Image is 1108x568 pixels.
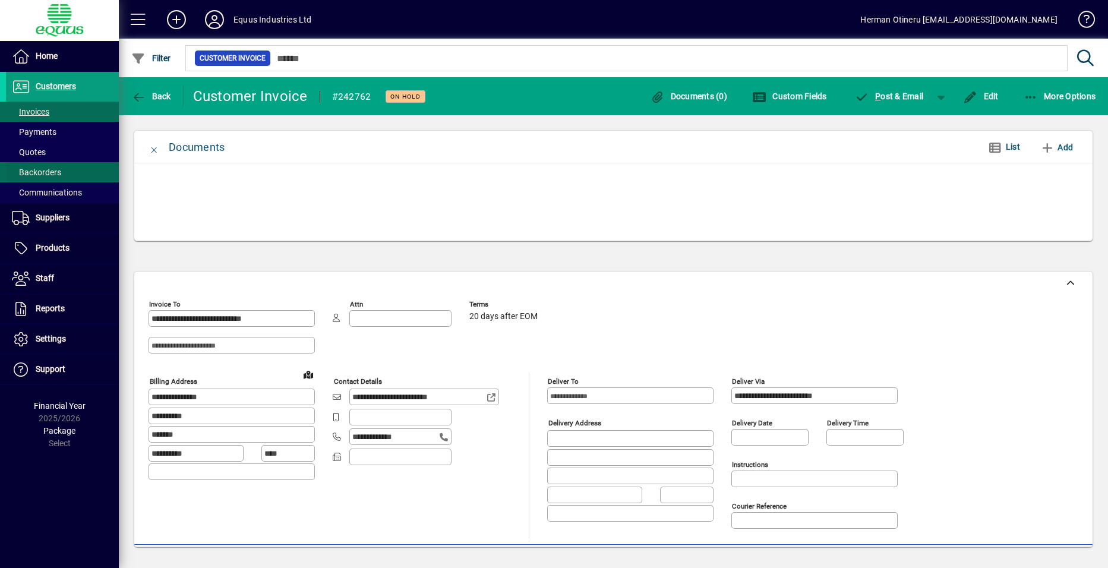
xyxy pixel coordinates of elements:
mat-label: Delivery time [827,419,869,427]
span: Edit [963,91,999,101]
span: Filter [131,53,171,63]
span: P [875,91,880,101]
mat-label: Invoice To [149,300,181,308]
div: Customer Invoice [193,87,308,106]
button: List [978,137,1030,158]
span: Communications [12,188,82,197]
span: Documents (0) [650,91,727,101]
mat-label: Instructions [732,460,768,469]
span: Customers [36,81,76,91]
button: Custom Fields [749,86,830,107]
button: Add [1036,137,1078,158]
span: 20 days after EOM [469,312,538,321]
app-page-header-button: Back [119,86,184,107]
button: Post & Email [849,86,930,107]
a: Invoices [6,102,119,122]
mat-label: Deliver via [732,377,765,386]
span: Financial Year [34,401,86,411]
button: Close [140,133,169,162]
a: Staff [6,264,119,294]
span: ost & Email [855,91,924,101]
button: Filter [128,48,174,69]
span: Payments [12,127,56,137]
button: Documents (0) [647,86,730,107]
span: Home [36,51,58,61]
div: #242762 [332,87,371,106]
span: Suppliers [36,213,70,222]
a: Payments [6,122,119,142]
a: Products [6,233,119,263]
span: Settings [36,334,66,343]
a: Quotes [6,142,119,162]
span: Support [36,364,65,374]
span: Add [1040,138,1073,157]
span: Reports [36,304,65,313]
button: More Options [1021,86,1099,107]
span: Products [36,243,70,253]
div: Documents [169,138,225,157]
button: Edit [960,86,1002,107]
span: Package [43,426,75,436]
div: Herman Otineru [EMAIL_ADDRESS][DOMAIN_NAME] [860,10,1058,29]
div: Equus Industries Ltd [233,10,312,29]
mat-label: Delivery date [732,419,772,427]
span: On hold [390,93,421,100]
a: Backorders [6,162,119,182]
span: Terms [469,301,541,308]
a: Support [6,355,119,384]
span: Backorders [12,168,61,177]
a: Communications [6,182,119,203]
mat-label: Attn [350,300,363,308]
span: Custom Fields [752,91,827,101]
button: Profile [195,9,233,30]
span: Quotes [12,147,46,157]
a: Home [6,42,119,71]
a: Reports [6,294,119,324]
span: List [1006,142,1020,152]
span: Staff [36,273,54,283]
mat-label: Deliver To [548,377,579,386]
span: Customer Invoice [200,52,266,64]
span: Back [131,91,171,101]
button: Add [157,9,195,30]
a: Suppliers [6,203,119,233]
span: More Options [1024,91,1096,101]
a: Knowledge Base [1069,2,1093,41]
button: Back [128,86,174,107]
span: Invoices [12,107,49,116]
a: Settings [6,324,119,354]
a: View on map [299,365,318,384]
mat-label: Courier Reference [732,502,787,510]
